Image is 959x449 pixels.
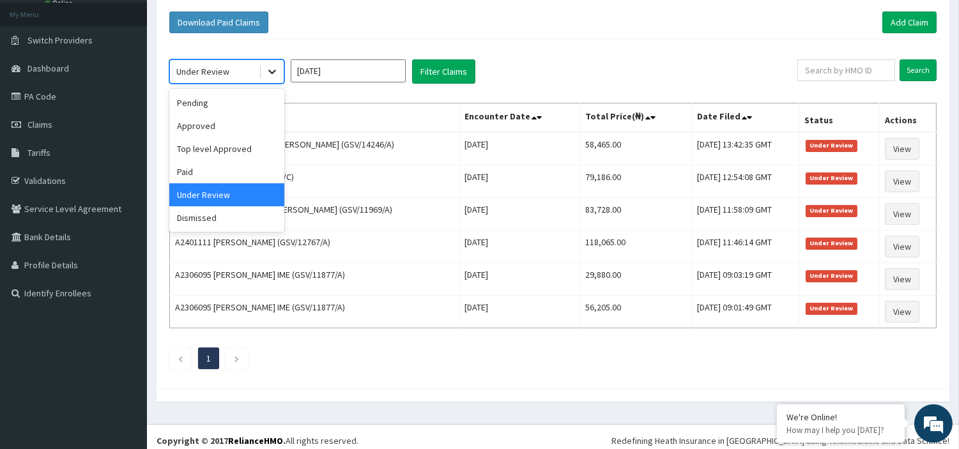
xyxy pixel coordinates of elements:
[691,103,799,133] th: Date Filed
[169,137,284,160] div: Top level Approved
[579,263,691,296] td: 29,880.00
[459,263,580,296] td: [DATE]
[806,303,857,314] span: Under Review
[169,160,284,183] div: Paid
[176,65,229,78] div: Under Review
[806,172,857,184] span: Under Review
[27,119,52,130] span: Claims
[579,198,691,231] td: 83,728.00
[169,183,284,206] div: Under Review
[579,132,691,165] td: 58,465.00
[579,296,691,328] td: 56,205.00
[169,11,268,33] button: Download Paid Claims
[27,147,50,158] span: Tariffs
[234,353,240,364] a: Next page
[27,34,93,46] span: Switch Providers
[169,91,284,114] div: Pending
[691,165,799,198] td: [DATE] 12:54:08 GMT
[579,231,691,263] td: 118,065.00
[459,198,580,231] td: [DATE]
[579,103,691,133] th: Total Price(₦)
[210,6,240,37] div: Minimize live chat window
[169,114,284,137] div: Approved
[691,231,799,263] td: [DATE] 11:46:14 GMT
[459,103,580,133] th: Encounter Date
[291,59,406,82] input: Select Month and Year
[885,301,919,323] a: View
[885,171,919,192] a: View
[691,198,799,231] td: [DATE] 11:58:09 GMT
[879,103,936,133] th: Actions
[170,165,459,198] td: [PERSON_NAME] (FMC/11604/C)
[157,435,286,446] strong: Copyright © 2017 .
[459,231,580,263] td: [DATE]
[206,353,211,364] a: Page 1 is your current page
[786,425,895,436] p: How may I help you today?
[806,205,857,217] span: Under Review
[170,198,459,231] td: A2407075 IFEANYICHUKWU [PERSON_NAME] (GSV/11969/A)
[459,165,580,198] td: [DATE]
[611,434,949,447] div: Redefining Heath Insurance in [GEOGRAPHIC_DATA] using Telemedicine and Data Science!
[6,307,243,352] textarea: Type your message and hit 'Enter'
[170,296,459,328] td: A2306095 [PERSON_NAME] IME (GSV/11877/A)
[74,140,176,269] span: We're online!
[170,263,459,296] td: A2306095 [PERSON_NAME] IME (GSV/11877/A)
[579,165,691,198] td: 79,186.00
[24,64,52,96] img: d_794563401_company_1708531726252_794563401
[170,231,459,263] td: A2401111 [PERSON_NAME] (GSV/12767/A)
[797,59,895,81] input: Search by HMO ID
[882,11,937,33] a: Add Claim
[691,132,799,165] td: [DATE] 13:42:35 GMT
[169,206,284,229] div: Dismissed
[885,203,919,225] a: View
[412,59,475,84] button: Filter Claims
[691,296,799,328] td: [DATE] 09:01:49 GMT
[66,72,215,88] div: Chat with us now
[459,132,580,165] td: [DATE]
[170,103,459,133] th: Name
[900,59,937,81] input: Search
[786,411,895,423] div: We're Online!
[885,236,919,257] a: View
[806,270,857,282] span: Under Review
[170,132,459,165] td: A2507084 [PERSON_NAME] [PERSON_NAME] (GSV/14246/A)
[178,353,183,364] a: Previous page
[885,268,919,290] a: View
[27,63,69,74] span: Dashboard
[799,103,879,133] th: Status
[885,138,919,160] a: View
[806,140,857,151] span: Under Review
[806,238,857,249] span: Under Review
[459,296,580,328] td: [DATE]
[691,263,799,296] td: [DATE] 09:03:19 GMT
[228,435,283,446] a: RelianceHMO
